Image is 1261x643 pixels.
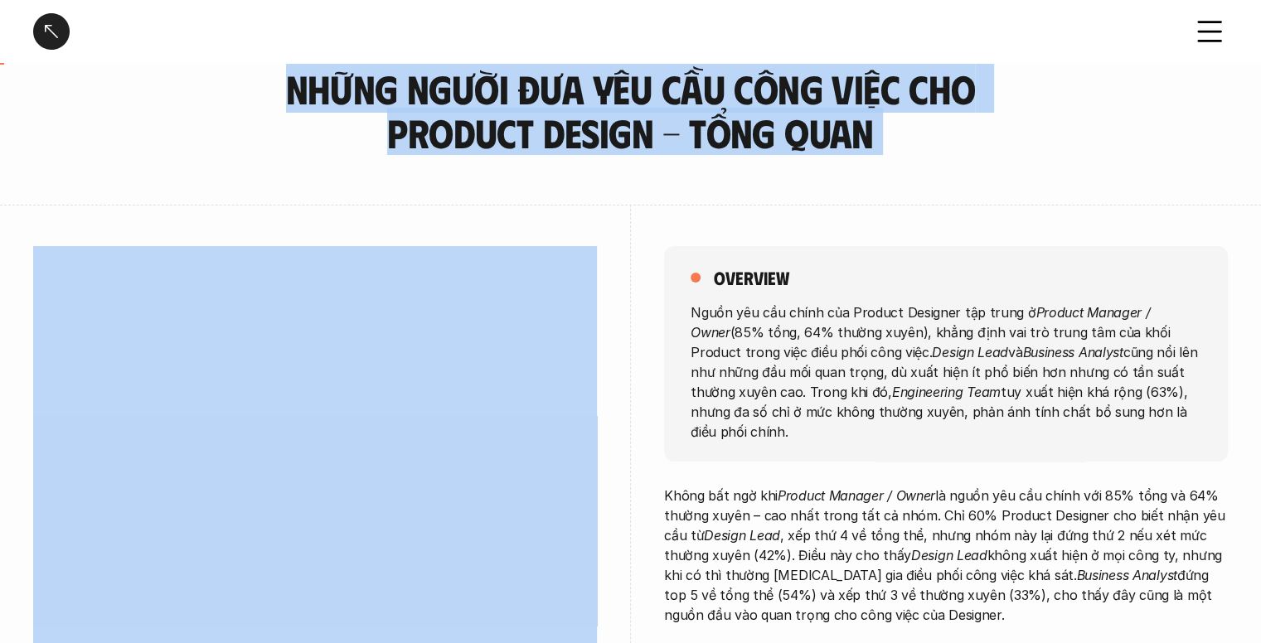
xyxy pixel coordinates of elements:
[1077,567,1177,583] em: Business Analyst
[704,527,780,544] em: Design Lead
[664,486,1228,625] p: Không bất ngờ khi là nguồn yêu cầu chính với 85% tổng và 64% thường xuyên – cao nhất trong tất cả...
[691,302,1201,441] p: Nguồn yêu cầu chính của Product Designer tập trung ở (85% tổng, 64% thường xuyên), khẳng định vai...
[279,67,983,155] h3: Những người đưa yêu cầu công việc cho Product Design - Tổng quan
[691,303,1154,340] em: Product Manager / Owner
[911,547,987,563] em: Design Lead
[778,487,935,504] em: Product Manager / Owner
[1022,343,1123,360] em: Business Analyst
[892,383,1001,399] em: Engineering Team
[714,266,789,289] h5: overview
[932,343,1008,360] em: Design Lead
